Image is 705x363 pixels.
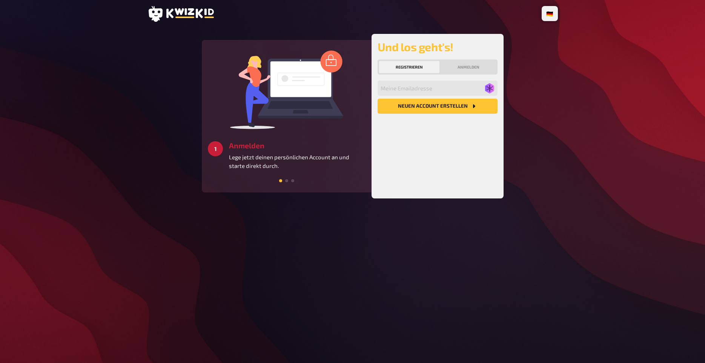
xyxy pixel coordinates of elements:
[378,40,498,53] h2: Und los geht's!
[543,8,556,20] li: 🇩🇪
[208,141,223,156] div: 1
[229,141,366,150] h3: Anmelden
[441,61,496,73] button: Anmelden
[378,99,498,114] button: Neuen Account Erstellen
[229,153,366,170] p: Lege jetzt deinen persönlichen Account an und starte direkt durch.
[379,61,439,73] button: Registrieren
[230,50,343,129] img: log in
[378,81,498,96] input: Meine Emailadresse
